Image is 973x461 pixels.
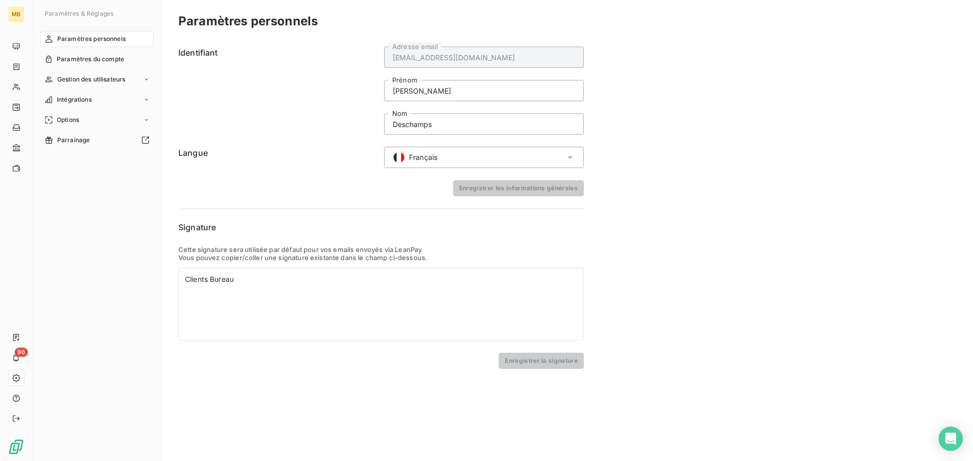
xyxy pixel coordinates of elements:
[41,51,154,67] a: Paramètres du compte
[8,439,24,455] img: Logo LeanPay
[178,254,584,262] p: Vous pouvez copier/coller une signature existante dans le champ ci-dessous.
[57,136,90,145] span: Parrainage
[178,47,378,135] h6: Identifiant
[57,55,124,64] span: Paramètres du compte
[57,75,126,84] span: Gestion des utilisateurs
[384,80,584,101] input: placeholder
[57,115,79,124] span: Options
[41,92,154,108] a: Intégrations
[41,71,154,88] a: Gestion des utilisateurs
[384,47,584,68] input: placeholder
[178,245,584,254] p: Cette signature sera utilisée par défaut pour vos emails envoyés via LeanPay.
[8,6,24,22] div: MB
[41,31,154,47] a: Paramètres personnels
[409,152,437,162] span: Français
[57,95,92,104] span: Intégrations
[939,427,963,451] div: Open Intercom Messenger
[453,180,584,196] button: Enregistrer les informations générales
[384,113,584,135] input: placeholder
[57,34,126,44] span: Paramètres personnels
[15,348,28,357] span: 96
[41,112,154,128] a: Options
[45,10,114,17] span: Paramètres & Réglages
[178,12,318,30] h3: Paramètres personnels
[185,274,577,284] div: Clients Bureau
[499,353,584,369] button: Enregistrer la signature
[178,221,584,233] h6: Signature
[41,132,154,148] a: Parrainage
[178,147,378,168] h6: Langue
